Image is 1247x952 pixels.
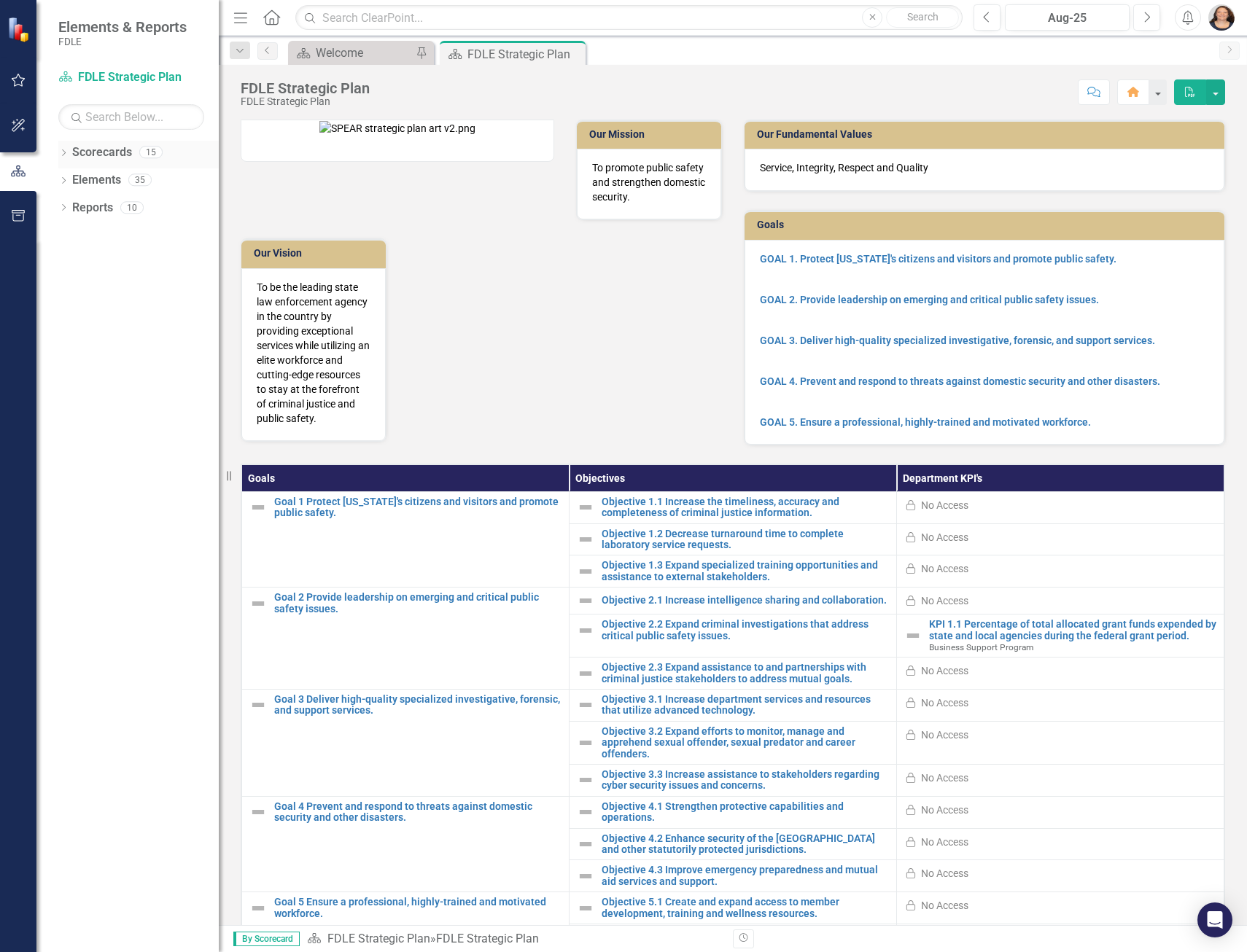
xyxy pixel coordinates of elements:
span: Elements & Reports [58,18,187,36]
span: Business Support Program [929,642,1033,652]
button: Aug-25 [1005,4,1130,31]
div: No Access [921,803,968,817]
span: By Scorecard [233,932,300,946]
a: Objective 1.1 Increase the timeliness, accuracy and completeness of criminal justice information. [602,496,889,519]
input: Search Below... [58,104,204,130]
p: To be the leading state law enforcement agency in the country by providing exceptional services w... [257,280,370,426]
div: No Access [921,866,968,881]
div: No Access [921,498,968,512]
a: Goal 5 Ensure a professional, highly-trained and motivated workforce. [274,897,562,919]
a: Goal 4 Prevent and respond to threats against domestic security and other disasters. [274,801,562,824]
a: Objective 3.3 Increase assistance to stakeholders regarding cyber security issues and concerns. [602,769,889,792]
img: Not Defined [577,734,594,752]
a: FDLE Strategic Plan [58,69,204,86]
td: Double-Click to Edit Right Click for Context Menu [896,614,1224,658]
div: FDLE Strategic Plan [241,96,370,107]
img: Not Defined [577,803,594,821]
a: Goal 2 Provide leadership on emerging and critical public safety issues. [274,592,562,614]
div: Welcome [316,44,412,62]
a: Objective 2.2 Expand criminal investigations that address critical public safety issues. [602,619,889,641]
div: Aug-25 [1010,9,1124,27]
img: Not Defined [577,531,594,548]
a: Objective 2.3 Expand assistance to and partnerships with criminal justice stakeholders to address... [602,662,889,684]
div: No Access [921,695,968,710]
span: Search [907,11,939,23]
p: Service, Integrity, Respect and Quality [760,160,1209,175]
div: No Access [921,835,968,849]
div: 35 [128,174,152,187]
img: SPEAR strategic plan art v2.png [319,121,475,136]
div: No Access [921,530,968,545]
h3: Our Fundamental Values [757,129,1217,140]
a: Reports [72,200,113,216]
div: FDLE Strategic Plan [467,45,582,63]
a: GOAL 4. Prevent and respond to threats against domestic security and other disasters. [760,375,1160,387]
div: FDLE Strategic Plan [436,932,539,945]
img: Not Defined [249,595,267,612]
a: GOAL 3. Deliver high-quality specialized investigative, forensic, and support services. [760,335,1155,346]
h3: Our Vision [254,248,378,259]
a: Welcome [292,44,412,62]
div: FDLE Strategic Plan [241,80,370,96]
div: 10 [120,201,144,214]
img: Not Defined [577,499,594,516]
img: Not Defined [577,665,594,682]
img: Not Defined [904,627,922,644]
a: Objective 2.1 Increase intelligence sharing and collaboration. [602,595,889,606]
img: Not Defined [577,622,594,639]
div: No Access [921,770,968,785]
button: Search [886,7,959,28]
a: GOAL 5. Ensure a professional, highly-trained and motivated workforce. [760,416,1091,428]
a: Objective 3.1 Increase department services and resources that utilize advanced technology. [602,694,889,717]
div: No Access [921,561,968,576]
a: Elements [72,172,121,189]
small: FDLE [58,36,187,47]
a: Goal 1 Protect [US_STATE]'s citizens and visitors and promote public safety. [274,496,562,519]
a: Objective 5.1 Create and expand access to member development, training and wellness resources. [602,897,889,919]
a: Objective 4.1 Strengthen protective capabilities and operations. [602,801,889,824]
a: Goal 3 Deliver high-quality specialized investigative, forensic, and support services. [274,694,562,717]
a: GOAL 1. Protect [US_STATE]'s citizens and visitors and promote public safety. [760,253,1116,265]
img: ClearPoint Strategy [7,17,33,42]
div: No Access [921,663,968,678]
img: Not Defined [577,900,594,917]
a: Objective 4.2 Enhance security of the [GEOGRAPHIC_DATA] and other statutorily protected jurisdict... [602,833,889,856]
img: Not Defined [249,900,267,917]
img: Not Defined [577,835,594,853]
div: 15 [139,147,163,159]
a: Scorecards [72,144,132,161]
img: Not Defined [249,803,267,821]
input: Search ClearPoint... [295,5,963,31]
a: Objective 1.3 Expand specialized training opportunities and assistance to external stakeholders. [602,560,889,582]
a: Objective 4.3 Improve emergency preparedness and mutual aid services and support. [602,865,889,887]
h3: Goals [757,219,1217,230]
div: No Access [921,727,968,742]
img: Not Defined [249,499,267,516]
p: To promote public safety and strengthen domestic security. [592,160,706,204]
h3: Our Mission [589,129,714,140]
div: No Access [921,898,968,913]
a: Objective 1.2 Decrease turnaround time to complete laboratory service requests. [602,528,889,551]
img: Not Defined [577,867,594,885]
div: » [307,931,722,948]
div: Open Intercom Messenger [1197,902,1232,937]
a: GOAL 2. Provide leadership on emerging and critical public safety issues. [760,294,1099,305]
a: Objective 3.2 Expand efforts to monitor, manage and apprehend sexual offender, sexual predator an... [602,726,889,760]
img: Not Defined [577,563,594,580]
a: FDLE Strategic Plan [327,932,430,945]
div: No Access [921,593,968,608]
img: Not Defined [577,592,594,609]
a: KPI 1.1 Percentage of total allocated grant funds expended by state and local agencies during the... [929,619,1216,641]
img: Not Defined [577,771,594,789]
img: Not Defined [249,696,267,714]
img: Elizabeth Martin [1208,4,1235,31]
img: Not Defined [577,696,594,714]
